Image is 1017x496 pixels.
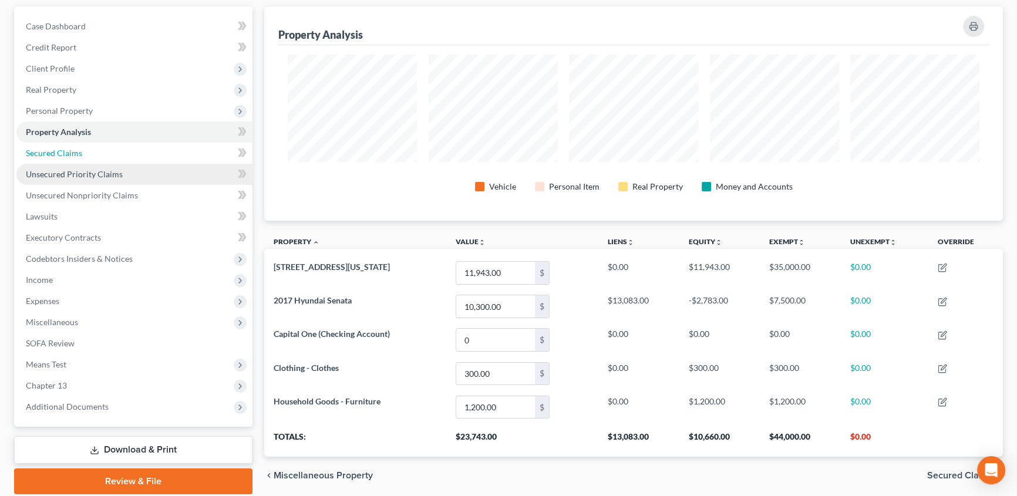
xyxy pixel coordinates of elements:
[456,262,535,284] input: 0.00
[598,390,679,424] td: $0.00
[26,317,78,327] span: Miscellaneous
[627,239,634,246] i: unfold_more
[841,289,929,323] td: $0.00
[446,424,598,457] th: $23,743.00
[760,424,841,457] th: $44,000.00
[928,230,1003,257] th: Override
[16,122,252,143] a: Property Analysis
[927,471,1003,480] button: Secured Claims chevron_right
[760,289,841,323] td: $7,500.00
[535,262,549,284] div: $
[26,211,58,221] span: Lawsuits
[26,63,75,73] span: Client Profile
[26,232,101,242] span: Executory Contracts
[977,456,1005,484] div: Open Intercom Messenger
[890,239,897,246] i: unfold_more
[841,323,929,357] td: $0.00
[14,436,252,464] a: Download & Print
[456,396,535,419] input: 0.00
[26,359,66,369] span: Means Test
[679,357,760,390] td: $300.00
[760,390,841,424] td: $1,200.00
[16,333,252,354] a: SOFA Review
[26,169,123,179] span: Unsecured Priority Claims
[769,237,805,246] a: Exemptunfold_more
[26,42,76,52] span: Credit Report
[26,338,75,348] span: SOFA Review
[715,239,722,246] i: unfold_more
[679,256,760,289] td: $11,943.00
[26,106,93,116] span: Personal Property
[274,329,390,339] span: Capital One (Checking Account)
[264,471,373,480] button: chevron_left Miscellaneous Property
[26,21,86,31] span: Case Dashboard
[16,164,252,185] a: Unsecured Priority Claims
[535,363,549,385] div: $
[274,363,339,373] span: Clothing - Clothes
[760,357,841,390] td: $300.00
[679,323,760,357] td: $0.00
[760,256,841,289] td: $35,000.00
[535,295,549,318] div: $
[274,295,352,305] span: 2017 Hyundai Senata
[456,329,535,351] input: 0.00
[456,295,535,318] input: 0.00
[841,357,929,390] td: $0.00
[26,127,91,137] span: Property Analysis
[598,424,679,457] th: $13,083.00
[679,424,760,457] th: $10,660.00
[598,323,679,357] td: $0.00
[26,380,67,390] span: Chapter 13
[274,237,319,246] a: Property expand_less
[608,237,634,246] a: Liensunfold_more
[264,471,274,480] i: chevron_left
[16,206,252,227] a: Lawsuits
[632,181,683,193] div: Real Property
[679,390,760,424] td: $1,200.00
[16,37,252,58] a: Credit Report
[841,256,929,289] td: $0.00
[16,143,252,164] a: Secured Claims
[598,357,679,390] td: $0.00
[760,323,841,357] td: $0.00
[679,289,760,323] td: -$2,783.00
[716,181,793,193] div: Money and Accounts
[278,28,363,42] div: Property Analysis
[274,471,373,480] span: Miscellaneous Property
[16,227,252,248] a: Executory Contracts
[689,237,722,246] a: Equityunfold_more
[598,256,679,289] td: $0.00
[16,185,252,206] a: Unsecured Nonpriority Claims
[16,16,252,37] a: Case Dashboard
[274,396,380,406] span: Household Goods - Furniture
[26,190,138,200] span: Unsecured Nonpriority Claims
[798,239,805,246] i: unfold_more
[26,254,133,264] span: Codebtors Insiders & Notices
[927,471,994,480] span: Secured Claims
[535,329,549,351] div: $
[549,181,600,193] div: Personal Item
[264,424,446,457] th: Totals:
[489,181,516,193] div: Vehicle
[26,275,53,285] span: Income
[456,363,535,385] input: 0.00
[312,239,319,246] i: expand_less
[26,85,76,95] span: Real Property
[841,424,929,457] th: $0.00
[26,401,109,411] span: Additional Documents
[850,237,897,246] a: Unexemptunfold_more
[26,296,59,306] span: Expenses
[841,390,929,424] td: $0.00
[456,237,486,246] a: Valueunfold_more
[479,239,486,246] i: unfold_more
[535,396,549,419] div: $
[598,289,679,323] td: $13,083.00
[274,262,390,272] span: [STREET_ADDRESS][US_STATE]
[14,468,252,494] a: Review & File
[26,148,82,158] span: Secured Claims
